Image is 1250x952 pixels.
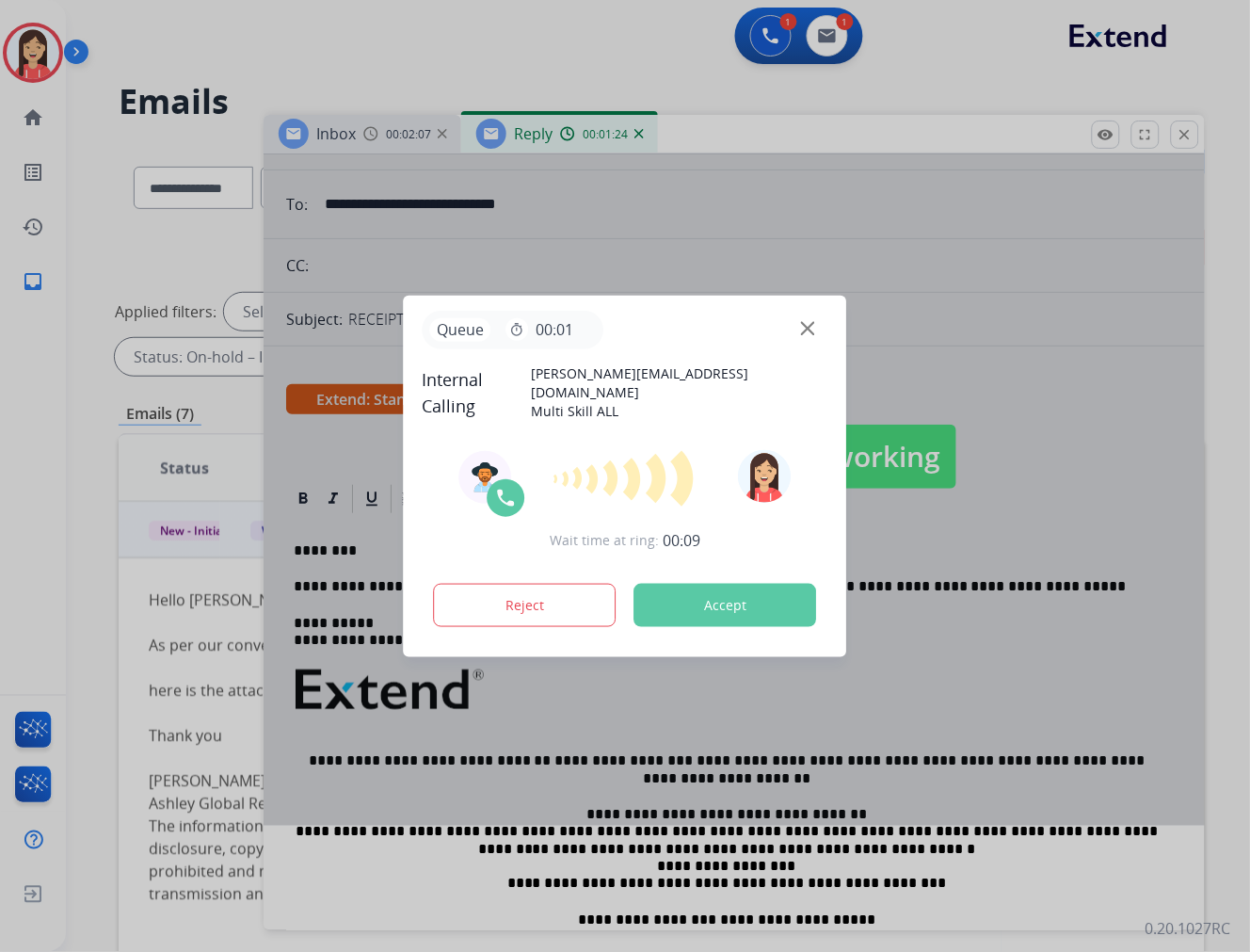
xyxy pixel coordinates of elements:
[471,462,501,492] img: agent-avatar
[801,321,815,335] img: close-button
[423,366,532,419] span: Internal Calling
[634,584,817,627] button: Accept
[430,318,491,342] p: Queue
[537,318,574,341] span: 00:01
[531,364,827,402] p: [PERSON_NAME][EMAIL_ADDRESS][DOMAIN_NAME]
[495,487,518,509] img: call-icon
[1146,918,1231,941] p: 0.20.1027RC
[510,322,525,337] mat-icon: timer
[531,402,827,421] p: Multi Skill ALL
[434,584,617,627] button: Reject
[550,531,659,550] span: Wait time at ring:
[663,529,700,552] span: 00:09
[738,450,791,503] img: avatar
